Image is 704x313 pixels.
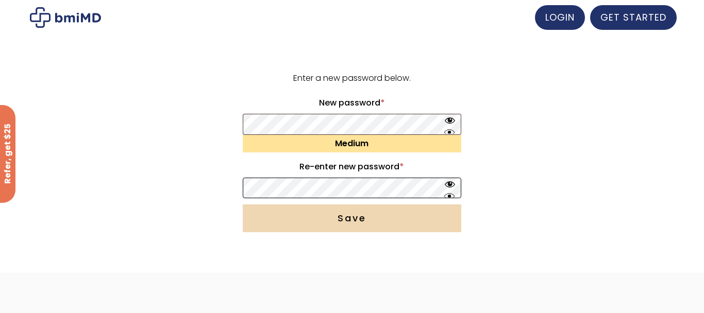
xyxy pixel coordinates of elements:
[590,5,677,30] a: GET STARTED
[241,71,463,85] p: Enter a new password below.
[30,7,101,28] img: My account
[600,11,666,24] span: GET STARTED
[243,204,461,232] button: Save
[545,11,575,24] span: LOGIN
[535,5,585,30] a: LOGIN
[243,135,461,152] div: Medium
[243,95,461,111] label: New password
[444,115,456,134] button: Hide password
[444,178,456,197] button: Hide password
[243,159,461,175] label: Re-enter new password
